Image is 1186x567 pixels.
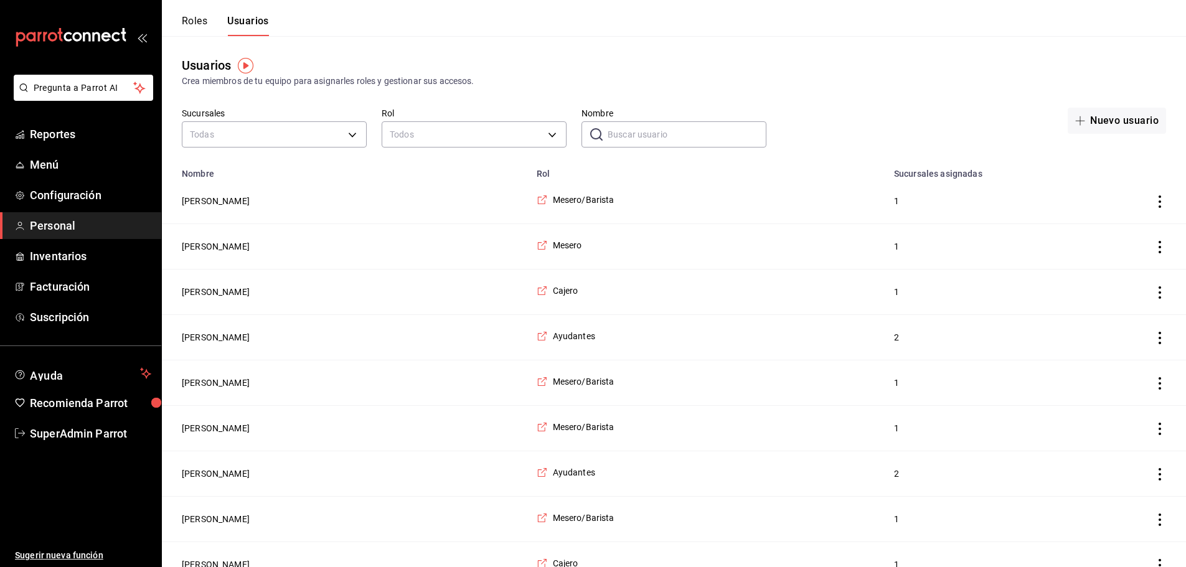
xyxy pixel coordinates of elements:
[182,286,250,298] button: [PERSON_NAME]
[1154,195,1166,208] button: actions
[9,90,153,103] a: Pregunta a Parrot AI
[894,422,1077,434] span: 1
[553,284,578,297] span: Cajero
[30,156,151,173] span: Menú
[537,375,614,388] a: Mesero/Barista
[894,240,1077,253] span: 1
[30,278,151,295] span: Facturación
[14,75,153,101] button: Pregunta a Parrot AI
[30,217,151,234] span: Personal
[238,58,253,73] img: Tooltip marker
[162,161,529,179] th: Nombre
[894,195,1077,207] span: 1
[581,109,766,118] label: Nombre
[553,330,595,342] span: Ayudantes
[182,15,207,36] button: Roles
[894,377,1077,389] span: 1
[1154,332,1166,344] button: actions
[537,194,614,206] a: Mesero/Barista
[182,377,250,389] button: [PERSON_NAME]
[553,375,614,388] span: Mesero/Barista
[182,331,250,344] button: [PERSON_NAME]
[1154,377,1166,390] button: actions
[30,126,151,143] span: Reportes
[227,15,269,36] button: Usuarios
[553,512,614,524] span: Mesero/Barista
[537,512,614,524] a: Mesero/Barista
[553,421,614,433] span: Mesero/Barista
[1154,468,1166,480] button: actions
[537,421,614,433] a: Mesero/Barista
[608,122,766,147] input: Buscar usuario
[382,121,567,148] div: Todos
[182,75,1166,88] div: Crea miembros de tu equipo para asignarles roles y gestionar sus accesos.
[182,56,231,75] div: Usuarios
[537,284,578,297] a: Cajero
[30,366,135,381] span: Ayuda
[529,161,887,179] th: Rol
[894,286,1077,298] span: 1
[553,239,582,251] span: Mesero
[382,109,567,118] label: Rol
[182,109,367,118] label: Sucursales
[30,425,151,442] span: SuperAdmin Parrot
[537,466,595,479] a: Ayudantes
[34,82,134,95] span: Pregunta a Parrot AI
[553,466,595,479] span: Ayudantes
[1068,108,1166,134] button: Nuevo usuario
[137,32,147,42] button: open_drawer_menu
[182,467,250,480] button: [PERSON_NAME]
[30,309,151,326] span: Suscripción
[182,15,269,36] div: navigation tabs
[887,161,1092,179] th: Sucursales asignadas
[15,549,151,562] span: Sugerir nueva función
[1154,241,1166,253] button: actions
[1154,423,1166,435] button: actions
[182,422,250,434] button: [PERSON_NAME]
[182,195,250,207] button: [PERSON_NAME]
[30,187,151,204] span: Configuración
[30,248,151,265] span: Inventarios
[894,513,1077,525] span: 1
[894,331,1077,344] span: 2
[182,513,250,525] button: [PERSON_NAME]
[1154,513,1166,526] button: actions
[182,240,250,253] button: [PERSON_NAME]
[894,467,1077,480] span: 2
[537,330,595,342] a: Ayudantes
[553,194,614,206] span: Mesero/Barista
[537,239,582,251] a: Mesero
[1154,286,1166,299] button: actions
[30,395,151,411] span: Recomienda Parrot
[182,121,367,148] div: Todas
